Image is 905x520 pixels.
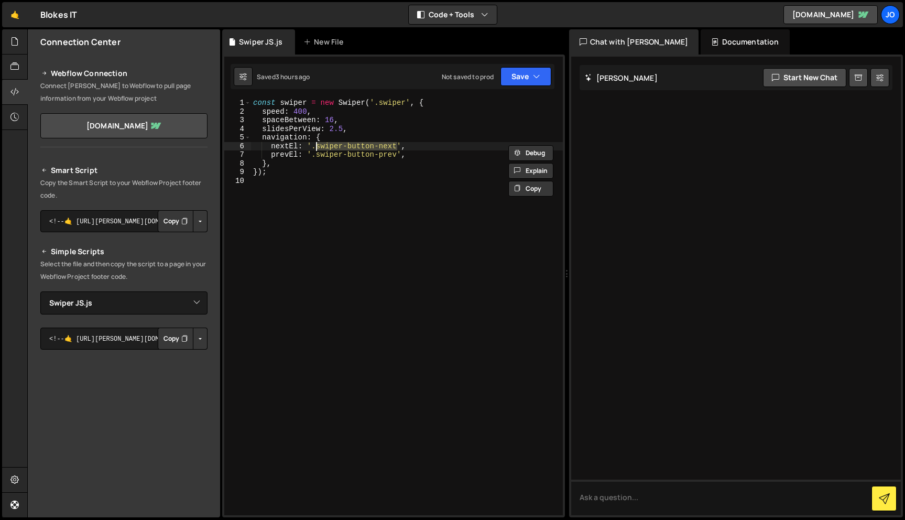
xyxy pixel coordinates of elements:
div: Button group with nested dropdown [158,328,208,350]
div: New File [303,37,347,47]
textarea: <!--🤙 [URL][PERSON_NAME][DOMAIN_NAME]> <script>document.addEventListener("DOMContentLoaded", func... [40,210,208,232]
button: Code + Tools [409,5,497,24]
div: 8 [224,159,251,168]
div: 7 [224,150,251,159]
iframe: YouTube video player [40,367,209,461]
button: Explain [508,163,553,179]
div: Not saved to prod [442,72,494,81]
a: [DOMAIN_NAME] [783,5,878,24]
textarea: <!--🤙 [URL][PERSON_NAME][DOMAIN_NAME]> <script>document.addEventListener("DOMContentLoaded", func... [40,328,208,350]
a: Jo [881,5,900,24]
button: Debug [508,145,553,161]
a: [DOMAIN_NAME] [40,113,208,138]
a: 🤙 [2,2,28,27]
p: Select the file and then copy the script to a page in your Webflow Project footer code. [40,258,208,283]
div: 2 [224,107,251,116]
div: 9 [224,168,251,177]
button: Copy [508,181,553,197]
div: Documentation [701,29,789,55]
div: Chat with [PERSON_NAME] [569,29,699,55]
h2: Smart Script [40,164,208,177]
div: Saved [257,72,310,81]
h2: Webflow Connection [40,67,208,80]
h2: [PERSON_NAME] [585,73,658,83]
button: Save [500,67,551,86]
h2: Simple Scripts [40,245,208,258]
h2: Connection Center [40,36,121,48]
p: Copy the Smart Script to your Webflow Project footer code. [40,177,208,202]
div: 4 [224,125,251,134]
div: Blokes IT [40,8,77,21]
div: 1 [224,99,251,107]
div: Swiper JS.js [239,37,282,47]
div: 10 [224,177,251,186]
div: Button group with nested dropdown [158,210,208,232]
p: Connect [PERSON_NAME] to Webflow to pull page information from your Webflow project [40,80,208,105]
div: 5 [224,133,251,142]
div: 6 [224,142,251,151]
button: Copy [158,328,193,350]
div: 3 [224,116,251,125]
button: Copy [158,210,193,232]
div: 3 hours ago [276,72,310,81]
button: Start new chat [763,68,846,87]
